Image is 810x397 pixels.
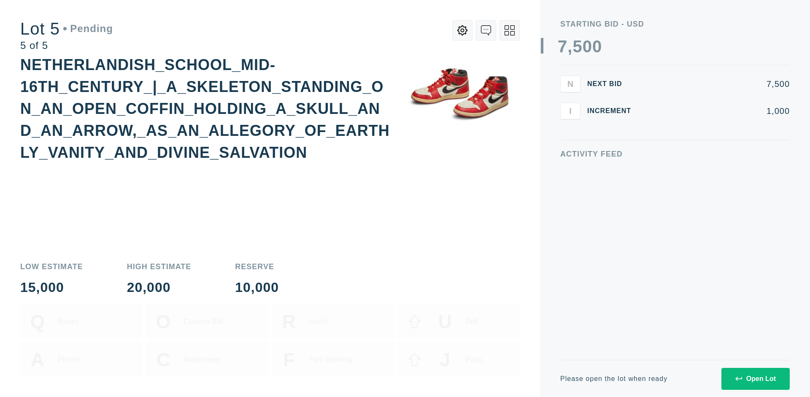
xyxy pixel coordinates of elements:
button: N [560,76,580,92]
div: 15,000 [20,281,83,294]
span: I [569,106,572,116]
div: 7 [558,38,567,55]
div: NETHERLANDISH_SCHOOL_MID-16TH_CENTURY_|_A_SKELETON_STANDING_ON_AN_OPEN_COFFIN_HOLDING_A_SKULL_AND... [20,56,390,161]
div: 1,000 [645,107,790,115]
div: Lot 5 [20,20,113,37]
div: , [567,38,572,207]
button: I [560,103,580,119]
div: 5 [572,38,582,55]
button: Open Lot [721,368,790,390]
div: Low Estimate [20,263,83,270]
div: Next Bid [587,81,638,87]
div: Activity Feed [560,150,790,158]
div: Reserve [235,263,279,270]
div: Open Lot [735,375,776,383]
div: 20,000 [127,281,192,294]
div: Increment [587,108,638,114]
div: Pending [63,24,113,34]
div: Please open the lot when ready [560,375,667,382]
span: N [567,79,573,89]
div: 0 [583,38,592,55]
div: 5 of 5 [20,41,113,51]
div: High Estimate [127,263,192,270]
div: 10,000 [235,281,279,294]
div: 7,500 [645,80,790,88]
div: 0 [592,38,602,55]
div: Starting Bid - USD [560,20,790,28]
